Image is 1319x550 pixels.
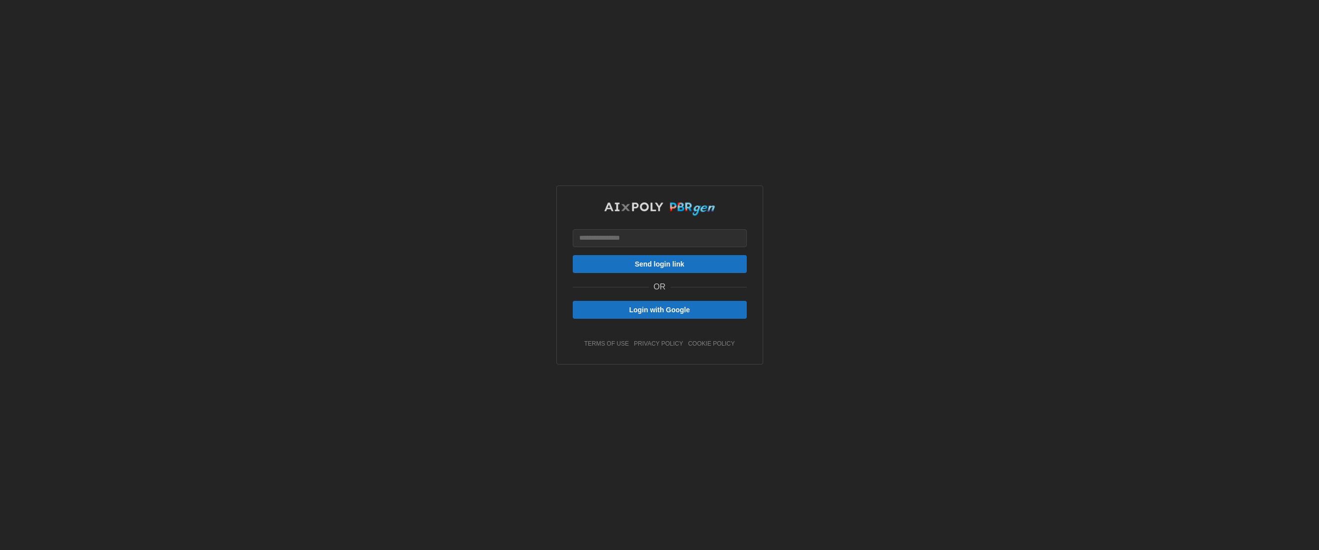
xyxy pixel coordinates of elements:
[688,340,735,348] a: cookie policy
[634,340,683,348] a: privacy policy
[635,256,685,273] span: Send login link
[573,301,747,319] button: Login with Google
[573,255,747,273] button: Send login link
[604,202,715,216] img: AIxPoly PBRgen
[584,340,629,348] a: terms of use
[629,301,690,318] span: Login with Google
[654,281,666,293] p: OR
